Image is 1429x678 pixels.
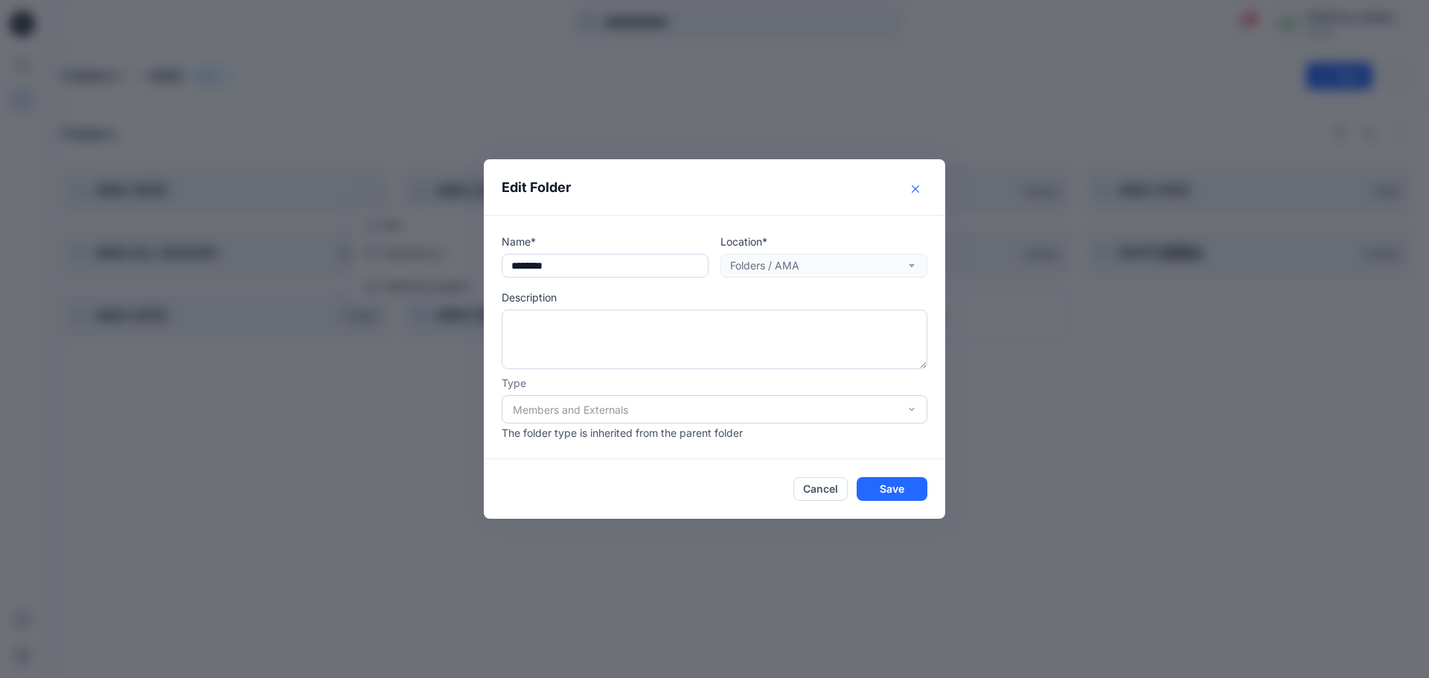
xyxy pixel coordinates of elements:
[502,375,927,391] p: Type
[484,159,945,215] header: Edit Folder
[502,425,927,441] p: The folder type is inherited from the parent folder
[857,477,927,501] button: Save
[793,477,848,501] button: Cancel
[720,234,927,249] p: Location*
[502,234,709,249] p: Name*
[904,177,927,201] button: Close
[502,290,927,305] p: Description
